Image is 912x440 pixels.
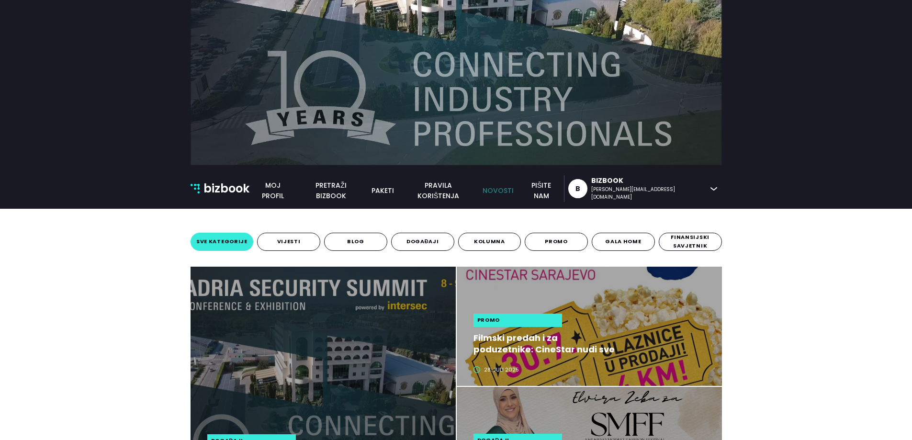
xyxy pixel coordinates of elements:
[203,180,249,198] p: bizbook
[296,180,366,201] a: pretraži bizbook
[477,316,500,324] span: promo
[519,180,563,201] a: pišite nam
[324,233,387,251] button: blog
[473,366,480,373] span: clock-circle
[191,180,250,198] a: bizbook
[196,237,248,246] span: sve kategorije
[277,237,301,246] span: vijesti
[191,184,200,193] img: bizbook
[249,180,296,201] a: Moj profil
[191,233,254,251] button: sve kategorije
[545,237,568,246] span: promo
[473,332,617,355] h2: Filmski predah i za poduzetnike: CineStar nudi sve ulaznice po 4 KM samo ove srijede!
[347,237,364,246] span: blog
[575,179,580,198] div: B
[477,185,519,196] a: novosti
[406,237,439,246] span: događaji
[525,233,588,251] button: promo
[366,185,400,196] a: paketi
[458,233,521,251] button: kolumna
[484,366,519,374] span: 28. juli 2025
[605,237,641,246] span: gala home
[662,233,719,250] span: finansijski savjetnik
[591,176,706,186] div: Bizbook
[474,237,505,246] span: kolumna
[391,233,454,251] button: događaji
[400,180,477,201] a: pravila korištenja
[659,233,722,251] button: finansijski savjetnik
[257,233,320,251] button: vijesti
[592,233,655,251] button: gala home
[591,186,706,201] div: [PERSON_NAME][EMAIL_ADDRESS][DOMAIN_NAME]
[473,332,712,355] a: Filmski predah i za poduzetnike: CineStar nudi sve ulaznice po 4 KM samo ove srijede!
